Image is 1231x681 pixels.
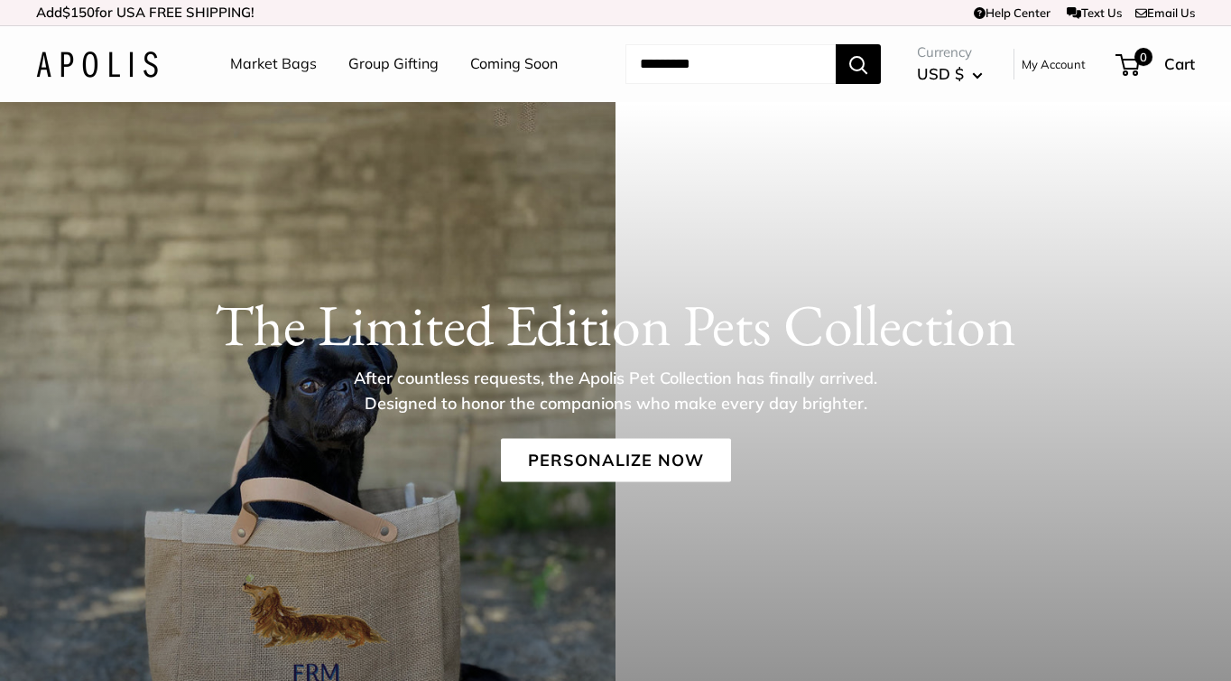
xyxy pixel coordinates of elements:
[36,51,158,78] img: Apolis
[1067,5,1122,20] a: Text Us
[974,5,1051,20] a: Help Center
[1134,48,1152,66] span: 0
[470,51,558,78] a: Coming Soon
[230,51,317,78] a: Market Bags
[1135,5,1195,20] a: Email Us
[836,44,881,84] button: Search
[348,51,439,78] a: Group Gifting
[1164,54,1195,73] span: Cart
[1022,53,1086,75] a: My Account
[501,438,731,481] a: Personalize Now
[1117,50,1195,79] a: 0 Cart
[62,4,95,21] span: $150
[917,40,983,65] span: Currency
[322,365,909,415] p: After countless requests, the Apolis Pet Collection has finally arrived. Designed to honor the co...
[625,44,836,84] input: Search...
[917,60,983,89] button: USD $
[36,290,1195,359] h1: The Limited Edition Pets Collection
[917,64,964,83] span: USD $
